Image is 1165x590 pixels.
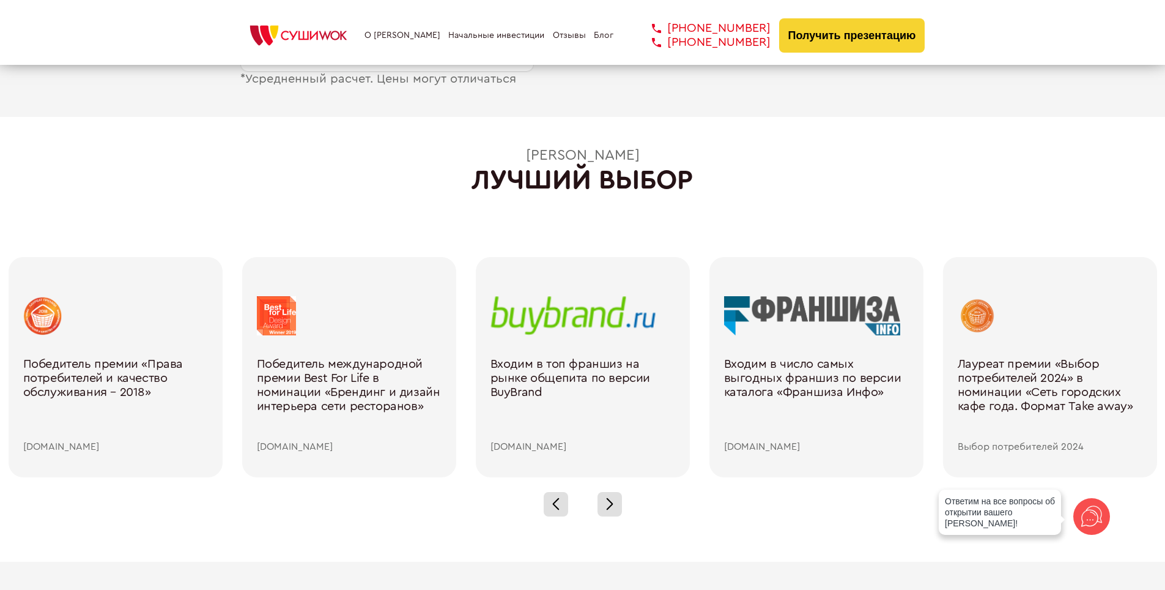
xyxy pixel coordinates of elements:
button: Получить презентацию [779,18,925,53]
div: Лауреат премии «Выбор потребителей 2024» в номинации «Сеть городских кафе года. Формат Take away» [958,357,1142,442]
div: [DOMAIN_NAME] [257,441,442,452]
a: Отзывы [553,31,586,40]
div: [DOMAIN_NAME] [23,441,208,452]
a: Начальные инвестиции [448,31,544,40]
div: Входим в топ франшиз на рынке общепита по версии BuyBrand [490,357,675,442]
img: СУШИWOK [240,22,357,49]
a: [PHONE_NUMBER] [634,35,771,50]
div: Ответим на все вопросы об открытии вашего [PERSON_NAME]! [939,490,1061,535]
div: Победитель международной премии Best For Life в номинации «Брендинг и дизайн интерьера сети ресто... [257,357,442,442]
div: [DOMAIN_NAME] [490,441,675,452]
div: Выбор потребителей 2024 [958,441,1142,452]
a: Блог [594,31,613,40]
div: Победитель премии «Права потребителей и качество обслуживания – 2018» [23,357,208,442]
div: [DOMAIN_NAME] [724,441,909,452]
a: [PHONE_NUMBER] [634,21,771,35]
a: О [PERSON_NAME] [364,31,440,40]
a: Входим в число самых выгодных франшиз по версии каталога «Франшиза Инфо» [DOMAIN_NAME] [724,296,909,453]
div: Усредненный расчет. Цены могут отличаться [240,72,534,86]
div: Входим в число самых выгодных франшиз по версии каталога «Франшиза Инфо» [724,357,909,442]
